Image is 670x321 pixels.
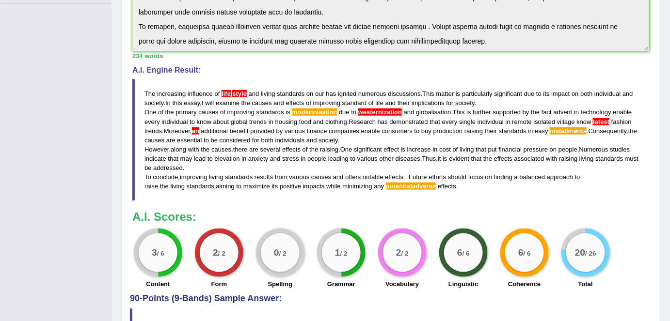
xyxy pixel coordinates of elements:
span: Put a space after the comma. (did you mean: , an) [192,127,199,135]
span: demonstrated [389,118,428,125]
span: considered [220,137,251,144]
span: to [236,183,241,190]
span: increasing [157,90,186,97]
span: on [550,146,557,153]
span: trends [249,118,267,125]
span: fashion [611,118,632,125]
span: enable [361,127,380,135]
small: / 2 [218,250,225,257]
span: that [430,118,441,125]
span: causes [144,137,164,144]
span: evident [449,155,469,162]
span: influence [188,90,213,97]
span: standard [342,99,367,107]
span: to [350,155,355,162]
span: improving [180,173,207,181]
span: the [309,146,318,153]
span: results [255,173,273,181]
span: aiming [216,183,234,190]
span: easy [535,127,548,135]
span: from [275,173,287,181]
span: to [351,108,357,116]
span: its [543,90,550,97]
span: are [166,137,175,144]
span: the [241,99,250,107]
span: and [270,155,281,162]
span: Research [349,118,376,125]
span: balanced [520,173,545,181]
span: their [398,99,410,107]
span: living [579,155,594,162]
big: 2 [396,247,401,258]
span: in [269,118,273,125]
span: of [220,108,225,116]
span: elevation [215,155,240,162]
span: standards [225,173,253,181]
span: raising [320,146,338,153]
span: on [572,90,578,97]
span: enable [613,108,632,116]
span: will [205,99,214,107]
span: is [456,90,460,97]
span: individual [478,118,504,125]
small: / 6 [524,250,531,257]
span: significant [354,146,382,153]
span: further [473,108,491,116]
span: In [165,99,171,107]
span: our [315,90,324,97]
span: living [171,183,185,190]
span: companies [329,127,359,135]
span: Put a space after the comma. (did you mean: , an) [190,127,192,135]
span: there [233,146,248,153]
span: to [207,155,213,162]
span: supported [493,108,521,116]
span: society [319,137,338,144]
span: on [485,173,492,181]
span: conclude [153,173,178,181]
span: essay [184,99,200,107]
span: and [313,118,324,125]
span: addressed [153,164,183,171]
span: the [201,146,209,153]
span: must [625,155,638,162]
span: significant [495,90,523,97]
label: Total [578,279,593,289]
span: Future [409,173,427,181]
span: impact [551,90,570,97]
span: along [171,146,186,153]
span: effects [438,183,456,190]
span: standards [256,108,284,116]
span: Possible spelling mistake found. (did you mean: modernisation) [292,108,337,116]
span: However [144,146,169,153]
span: increase [407,146,431,153]
span: provided [250,127,274,135]
span: for [252,137,259,144]
small: / 6 [463,250,470,257]
span: by [276,127,283,135]
span: other [379,155,394,162]
span: that [471,155,482,162]
span: pressure [524,146,548,153]
span: diseases [396,155,420,162]
label: Content [146,279,170,289]
big: 0 [274,247,279,258]
span: raise [144,183,158,190]
span: A determiner may be missing. (did you mean: the latest) [593,118,609,125]
span: and [249,90,259,97]
span: people [307,155,326,162]
span: to [190,118,195,125]
span: indicate [144,155,166,162]
span: the [531,108,540,116]
span: Moreover [164,127,190,135]
span: with [188,146,199,153]
span: causes [198,108,218,116]
span: is [466,108,471,116]
span: One [144,108,157,116]
span: offers [345,173,361,181]
span: primary [175,108,196,116]
span: several [260,146,281,153]
span: in [301,155,305,162]
span: that [168,155,178,162]
span: individuals [275,137,305,144]
span: has [326,90,336,97]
